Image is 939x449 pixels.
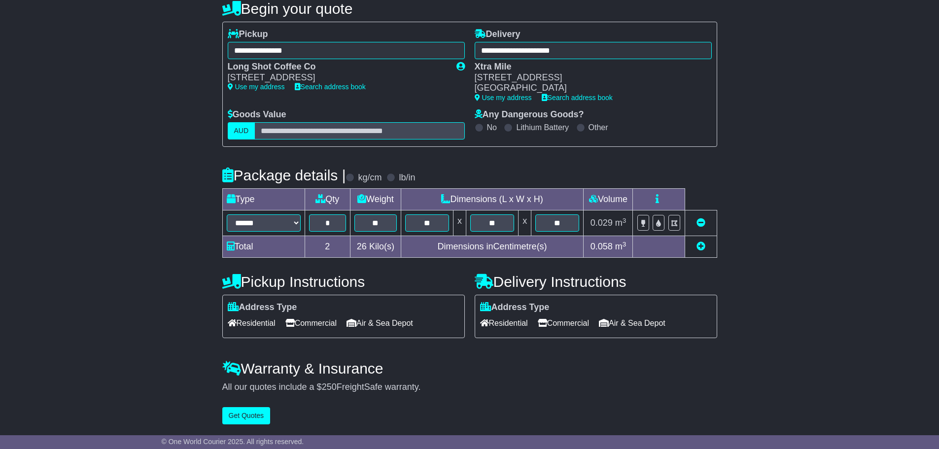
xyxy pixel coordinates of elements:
[228,72,447,83] div: [STREET_ADDRESS]
[599,315,665,331] span: Air & Sea Depot
[222,189,305,210] td: Type
[228,109,286,120] label: Goods Value
[222,274,465,290] h4: Pickup Instructions
[584,189,633,210] td: Volume
[350,189,401,210] td: Weight
[228,122,255,139] label: AUD
[358,173,382,183] label: kg/cm
[589,123,608,132] label: Other
[475,109,584,120] label: Any Dangerous Goods?
[516,123,569,132] label: Lithium Battery
[222,360,717,377] h4: Warranty & Insurance
[623,217,626,224] sup: 3
[222,382,717,393] div: All our quotes include a $ FreightSafe warranty.
[519,210,531,236] td: x
[228,302,297,313] label: Address Type
[222,407,271,424] button: Get Quotes
[591,218,613,228] span: 0.029
[222,0,717,17] h4: Begin your quote
[487,123,497,132] label: No
[538,315,589,331] span: Commercial
[475,29,521,40] label: Delivery
[696,242,705,251] a: Add new item
[591,242,613,251] span: 0.058
[285,315,337,331] span: Commercial
[401,236,584,258] td: Dimensions in Centimetre(s)
[475,94,532,102] a: Use my address
[228,29,268,40] label: Pickup
[615,218,626,228] span: m
[228,62,447,72] div: Long Shot Coffee Co
[475,72,702,83] div: [STREET_ADDRESS]
[350,236,401,258] td: Kilo(s)
[480,302,550,313] label: Address Type
[475,62,702,72] div: Xtra Mile
[228,83,285,91] a: Use my address
[480,315,528,331] span: Residential
[222,236,305,258] td: Total
[222,167,346,183] h4: Package details |
[322,382,337,392] span: 250
[305,189,350,210] td: Qty
[399,173,415,183] label: lb/in
[623,241,626,248] sup: 3
[475,274,717,290] h4: Delivery Instructions
[453,210,466,236] td: x
[401,189,584,210] td: Dimensions (L x W x H)
[475,83,702,94] div: [GEOGRAPHIC_DATA]
[347,315,413,331] span: Air & Sea Depot
[162,438,304,446] span: © One World Courier 2025. All rights reserved.
[228,315,276,331] span: Residential
[357,242,367,251] span: 26
[305,236,350,258] td: 2
[542,94,613,102] a: Search address book
[615,242,626,251] span: m
[696,218,705,228] a: Remove this item
[295,83,366,91] a: Search address book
